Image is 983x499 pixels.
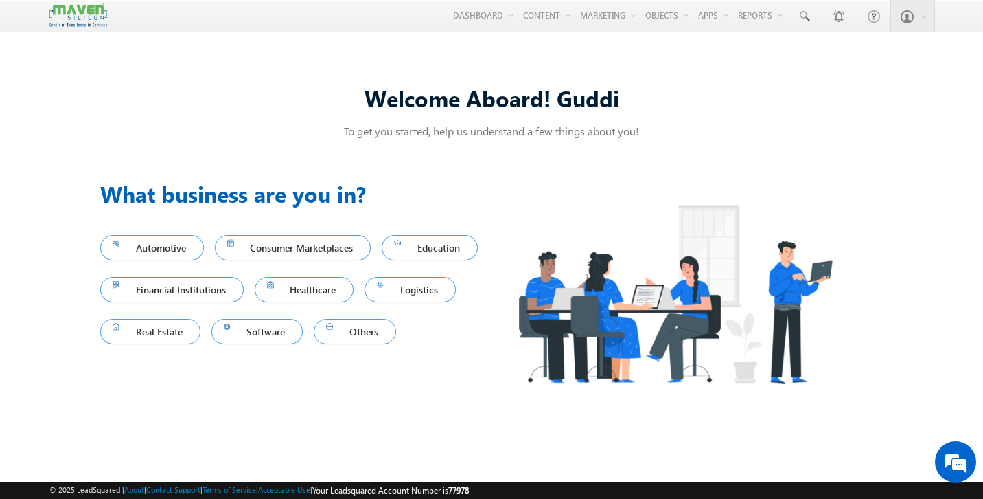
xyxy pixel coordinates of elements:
[227,239,359,257] span: Consumer Marketplaces
[100,83,883,113] div: Welcome Aboard! Guddi
[312,485,469,496] span: Your Leadsquared Account Number is
[267,280,342,299] span: Healthcare
[49,484,469,497] span: © 2025 LeadSquared | | | | |
[326,322,384,341] span: Others
[124,485,144,494] a: About
[49,3,107,27] img: Custom Logo
[258,485,310,494] a: Acceptable Use
[113,239,192,257] span: Automotive
[203,485,256,494] a: Terms of Service
[224,322,291,341] span: Software
[491,177,858,410] img: Industry.png
[100,177,491,210] h3: What business are you in?
[377,280,443,299] span: Logistics
[394,239,465,257] span: Education
[113,280,231,299] span: Financial Institutions
[113,322,188,341] span: Real Estate
[448,485,469,496] span: 77978
[100,124,883,138] p: To get you started, help us understand a few things about you!
[146,485,200,494] a: Contact Support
